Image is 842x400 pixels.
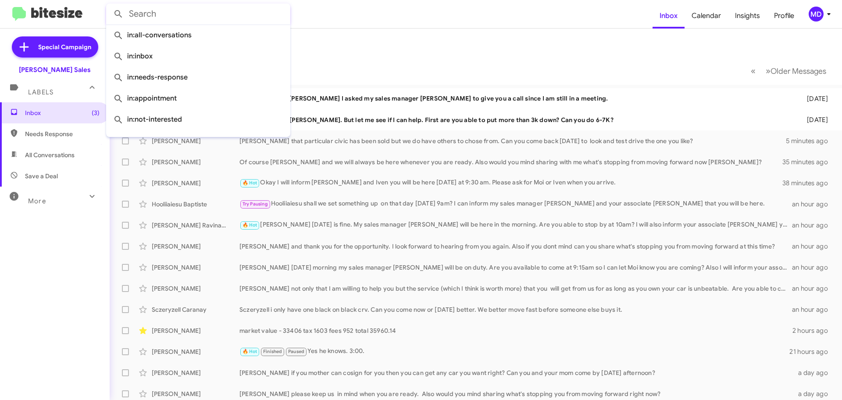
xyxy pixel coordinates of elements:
[243,222,257,228] span: 🔥 Hot
[25,130,100,138] span: Needs Response
[751,65,756,76] span: «
[793,115,835,124] div: [DATE]
[239,93,793,104] div: [PERSON_NAME] I asked my sales manager [PERSON_NAME] to give you a call since I am still in a mee...
[801,7,832,22] button: MD
[239,389,793,398] div: [PERSON_NAME] please keep us in mind when you are ready. Also would you mind sharing what's stopp...
[243,180,257,186] span: 🔥 Hot
[782,158,835,166] div: 35 minutes ago
[263,349,282,354] span: Finished
[152,368,239,377] div: [PERSON_NAME]
[239,263,792,272] div: [PERSON_NAME] [DATE] morning my sales manager [PERSON_NAME] will be on duty. Are you available to...
[746,62,761,80] button: Previous
[746,62,831,80] nav: Page navigation example
[239,178,782,188] div: Okay I will inform [PERSON_NAME] and Iven you will be here [DATE] at 9:30 am. Please ask for Moi ...
[38,43,91,51] span: Special Campaign
[152,263,239,272] div: [PERSON_NAME]
[92,108,100,117] span: (3)
[152,200,239,209] div: Hooliiaiesu Baptiste
[152,137,239,145] div: [PERSON_NAME]
[793,94,835,103] div: [DATE]
[792,305,835,314] div: an hour ago
[106,4,290,25] input: Search
[793,389,835,398] div: a day ago
[25,108,100,117] span: Inbox
[653,3,685,29] a: Inbox
[239,199,792,209] div: Hooliiaiesu shall we set something up on that day [DATE] 9am? I can inform my sales manager [PERS...
[767,3,801,29] a: Profile
[239,137,786,145] div: [PERSON_NAME] that particular civic has been sold but we do have others to chose from. Can you co...
[113,25,283,46] span: in:all-conversations
[771,66,826,76] span: Older Messages
[792,200,835,209] div: an hour ago
[728,3,767,29] a: Insights
[25,172,58,180] span: Save a Deal
[113,130,283,151] span: in:sold-verified
[28,88,54,96] span: Labels
[152,179,239,187] div: [PERSON_NAME]
[792,263,835,272] div: an hour ago
[760,62,831,80] button: Next
[792,326,835,335] div: 2 hours ago
[152,326,239,335] div: [PERSON_NAME]
[113,67,283,88] span: in:needs-response
[239,242,792,251] div: [PERSON_NAME] and thank you for the opportunity. I look forward to hearing from you again. Also i...
[113,88,283,109] span: in:appointment
[113,46,283,67] span: in:inbox
[152,284,239,293] div: [PERSON_NAME]
[239,346,789,357] div: Yes he knows. 3:00.
[152,242,239,251] div: [PERSON_NAME]
[152,158,239,166] div: [PERSON_NAME]
[113,109,283,130] span: in:not-interested
[12,36,98,58] a: Special Campaign
[792,221,835,230] div: an hour ago
[239,305,792,314] div: Sczeryzell i only have one black on black crv. Can you come now or [DATE] better. We better move ...
[793,368,835,377] div: a day ago
[809,7,824,22] div: MD
[239,368,793,377] div: [PERSON_NAME] if you mother can cosign for you then you can get any car you want right? Can you a...
[243,201,268,207] span: Try Pausing
[685,3,728,29] a: Calendar
[789,347,835,356] div: 21 hours ago
[152,347,239,356] div: [PERSON_NAME]
[239,284,792,293] div: [PERSON_NAME] not only that I am willing to help you but the service (which I think is worth more...
[243,349,257,354] span: 🔥 Hot
[792,242,835,251] div: an hour ago
[792,284,835,293] div: an hour ago
[25,151,75,159] span: All Conversations
[239,220,792,230] div: [PERSON_NAME] [DATE] is fine. My sales manager [PERSON_NAME] will be here in the morning. Are you...
[782,179,835,187] div: 38 minutes ago
[152,221,239,230] div: [PERSON_NAME] Ravinadranatha
[239,115,793,124] div: I understand [PERSON_NAME]. But let me see if I can help. First are you able to put more than 3k ...
[766,65,771,76] span: »
[152,389,239,398] div: [PERSON_NAME]
[239,158,782,166] div: Of course [PERSON_NAME] and we will always be here whenever you are ready. Also would you mind sh...
[786,137,835,145] div: 5 minutes ago
[19,65,91,74] div: [PERSON_NAME] Sales
[28,197,46,205] span: More
[288,349,304,354] span: Paused
[239,326,792,335] div: market value - 33406 tax 1603 fees 952 total 35960.14
[152,305,239,314] div: Sczeryzell Caranay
